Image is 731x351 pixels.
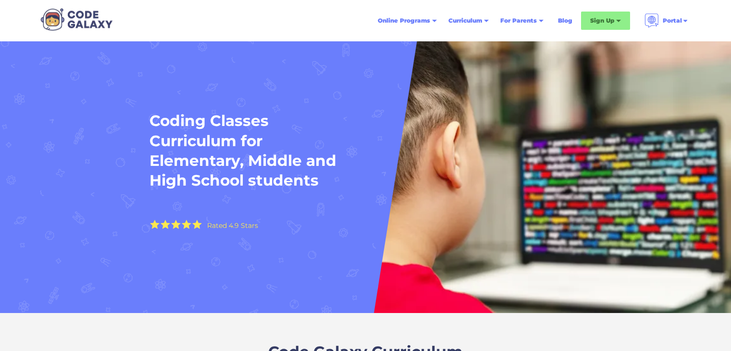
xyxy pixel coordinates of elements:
div: Portal [663,16,682,25]
div: Portal [639,10,694,32]
div: Rated 4.9 Stars [207,222,258,229]
img: Yellow Star - the Code Galaxy [182,220,191,229]
div: Sign Up [590,16,614,25]
img: Yellow Star - the Code Galaxy [161,220,170,229]
div: For Parents [495,12,549,29]
img: Yellow Star - the Code Galaxy [192,220,202,229]
div: Curriculum [443,12,495,29]
div: Sign Up [581,12,630,30]
img: Yellow Star - the Code Galaxy [150,220,160,229]
div: For Parents [500,16,537,25]
a: Blog [552,12,578,29]
div: Curriculum [448,16,482,25]
h1: Coding Classes Curriculum for Elementary, Middle and High School students [149,111,342,190]
div: Online Programs [372,12,443,29]
div: Online Programs [378,16,430,25]
img: Yellow Star - the Code Galaxy [171,220,181,229]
